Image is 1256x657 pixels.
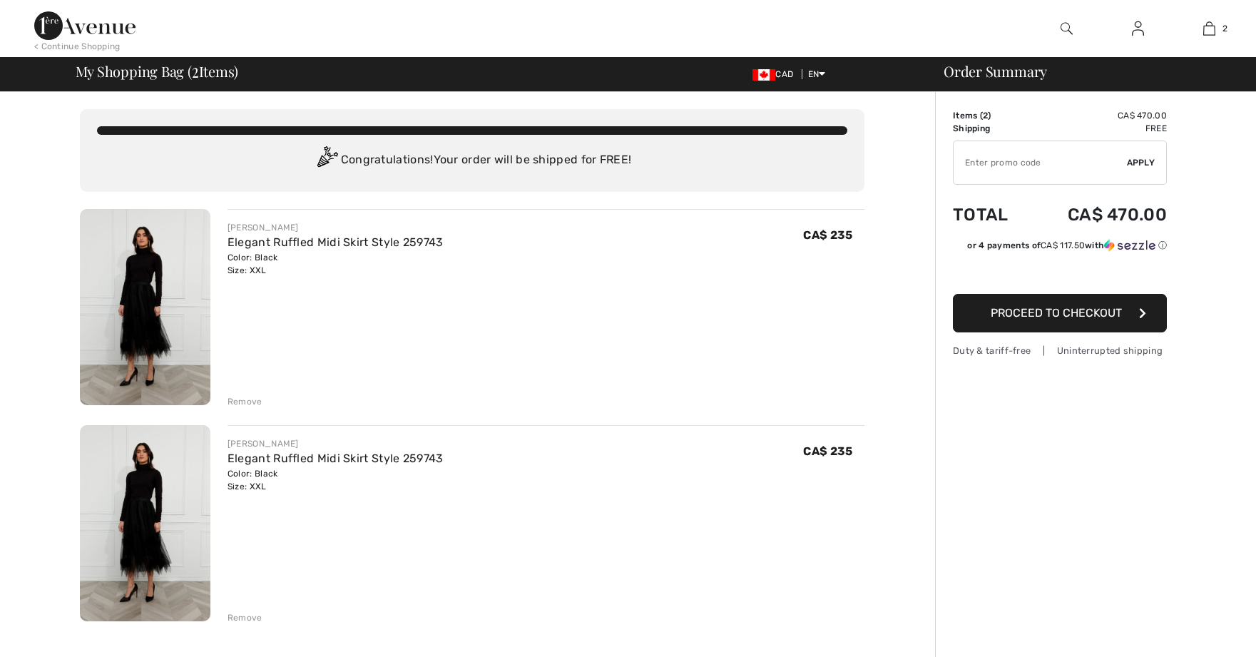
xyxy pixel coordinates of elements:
td: CA$ 470.00 [1029,190,1167,239]
td: Total [953,190,1029,239]
img: Congratulation2.svg [312,146,341,175]
div: or 4 payments of with [967,239,1167,252]
img: My Bag [1203,20,1215,37]
span: CAD [752,69,799,79]
span: CA$ 117.50 [1041,240,1085,250]
span: 2 [192,61,199,79]
span: CA$ 235 [803,444,852,458]
iframe: PayPal-paypal [953,257,1167,289]
img: Sezzle [1104,239,1155,252]
span: CA$ 235 [803,228,852,242]
div: or 4 payments ofCA$ 117.50withSezzle Click to learn more about Sezzle [953,239,1167,257]
input: Promo code [954,141,1127,184]
td: Items ( ) [953,109,1029,122]
div: Color: Black Size: XXL [228,251,444,277]
span: 2 [983,111,988,121]
div: [PERSON_NAME] [228,221,444,234]
a: Sign In [1120,20,1155,38]
div: Color: Black Size: XXL [228,467,444,493]
span: EN [808,69,826,79]
img: Canadian Dollar [752,69,775,81]
img: My Info [1132,20,1144,37]
a: 2 [1174,20,1244,37]
span: Apply [1127,156,1155,169]
div: [PERSON_NAME] [228,437,444,450]
span: Proceed to Checkout [991,306,1122,320]
td: Free [1029,122,1167,135]
td: CA$ 470.00 [1029,109,1167,122]
span: My Shopping Bag ( Items) [76,64,239,78]
img: Elegant Ruffled Midi Skirt Style 259743 [80,425,210,621]
img: Elegant Ruffled Midi Skirt Style 259743 [80,209,210,405]
div: < Continue Shopping [34,40,121,53]
img: 1ère Avenue [34,11,136,40]
div: Congratulations! Your order will be shipped for FREE! [97,146,847,175]
span: 2 [1222,22,1227,35]
a: Elegant Ruffled Midi Skirt Style 259743 [228,235,444,249]
img: search the website [1061,20,1073,37]
div: Remove [228,611,262,624]
div: Order Summary [926,64,1247,78]
button: Proceed to Checkout [953,294,1167,332]
a: Elegant Ruffled Midi Skirt Style 259743 [228,452,444,465]
div: Remove [228,395,262,408]
div: Duty & tariff-free | Uninterrupted shipping [953,344,1167,357]
td: Shipping [953,122,1029,135]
